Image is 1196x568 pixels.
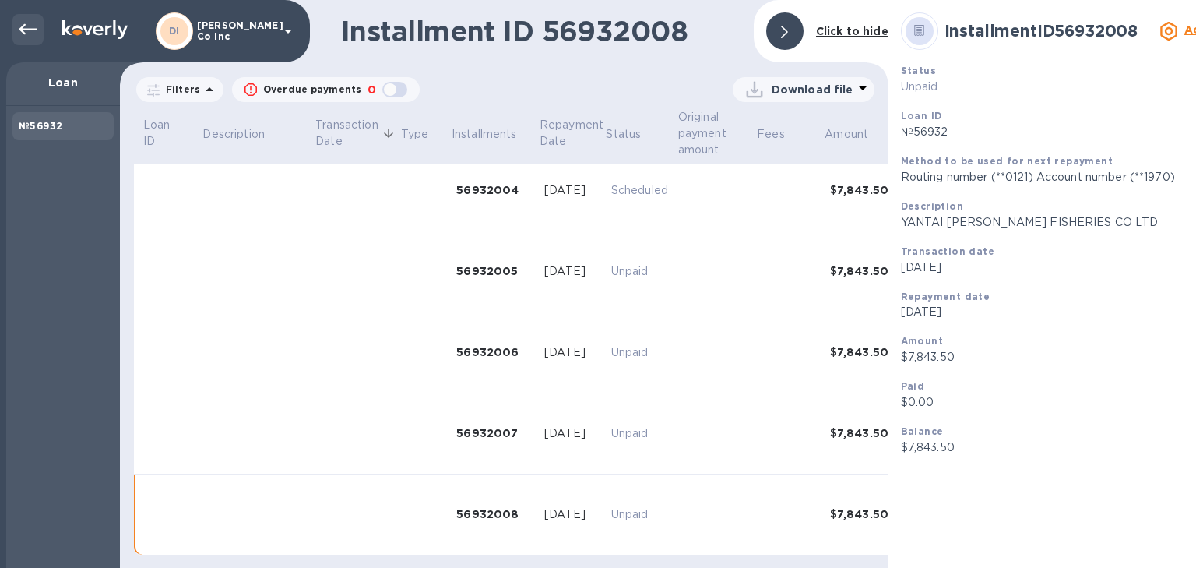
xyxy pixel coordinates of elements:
b: Amount [901,335,943,347]
b: Method to be used for next repayment [901,155,1113,167]
div: 56932008 [456,506,532,522]
p: Fees [757,126,785,143]
b: Balance [901,425,944,437]
p: Scheduled [611,182,670,199]
p: Description [202,126,264,143]
span: Type [401,126,449,143]
b: Installment ID 56932008 [944,21,1138,41]
b: Transaction date [901,245,994,257]
p: Status [606,126,641,143]
p: [PERSON_NAME] Co inc [197,20,275,42]
h1: Installment ID 56932008 [341,15,741,48]
p: Overdue payments [263,83,361,97]
b: №56932 [19,120,62,132]
p: Amount [825,126,868,143]
p: Type [401,126,429,143]
span: Original payment amount [678,109,755,158]
div: $7,843.50 [830,425,899,441]
img: Logo [62,20,128,39]
p: Filters [160,83,200,96]
p: Transaction Date [315,117,378,150]
b: Click to hide [816,25,888,37]
div: 56932007 [456,425,532,441]
span: Fees [757,126,805,143]
b: Description [901,200,963,212]
p: Original payment amount [678,109,734,158]
b: Paid [901,380,925,392]
div: [DATE] [544,425,599,442]
div: 56932004 [456,182,532,198]
p: Repayment Date [540,117,603,150]
p: Unpaid [611,425,670,442]
p: Unpaid [611,263,670,280]
div: $7,843.50 [830,263,899,279]
div: $7,843.50 [830,182,899,198]
span: Description [202,126,284,143]
div: $7,843.50 [830,506,899,522]
p: Loan [19,75,107,90]
div: [DATE] [544,263,599,280]
span: Amount [825,126,888,143]
p: Unpaid [611,344,670,361]
span: Installments [452,126,537,143]
b: Status [901,65,936,76]
b: DI [169,25,180,37]
div: [DATE] [544,506,599,523]
div: $7,843.50 [830,344,899,360]
p: Download file [772,82,853,97]
p: Unpaid [611,506,670,523]
button: Overdue payments0 [232,77,420,102]
p: Loan ID [143,117,180,150]
b: Repayment date [901,291,990,302]
span: Transaction Date [315,117,398,150]
span: Loan ID [143,117,200,150]
div: 56932005 [456,263,532,279]
p: 0 [368,82,376,98]
div: [DATE] [544,182,599,199]
div: 56932006 [456,344,532,360]
p: Installments [452,126,517,143]
b: Loan ID [901,110,942,122]
div: [DATE] [544,344,599,361]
